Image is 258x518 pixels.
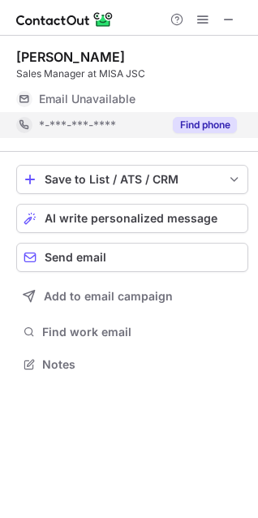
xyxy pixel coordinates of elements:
[42,357,242,372] span: Notes
[44,290,173,303] span: Add to email campaign
[16,10,114,29] img: ContactOut v5.3.10
[16,282,248,311] button: Add to email campaign
[16,204,248,233] button: AI write personalized message
[16,49,125,65] div: [PERSON_NAME]
[16,243,248,272] button: Send email
[16,67,248,81] div: Sales Manager at MISA JSC
[16,353,248,376] button: Notes
[45,173,220,186] div: Save to List / ATS / CRM
[16,321,248,343] button: Find work email
[173,117,237,133] button: Reveal Button
[42,325,242,339] span: Find work email
[39,92,135,106] span: Email Unavailable
[16,165,248,194] button: save-profile-one-click
[45,212,217,225] span: AI write personalized message
[45,251,106,264] span: Send email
